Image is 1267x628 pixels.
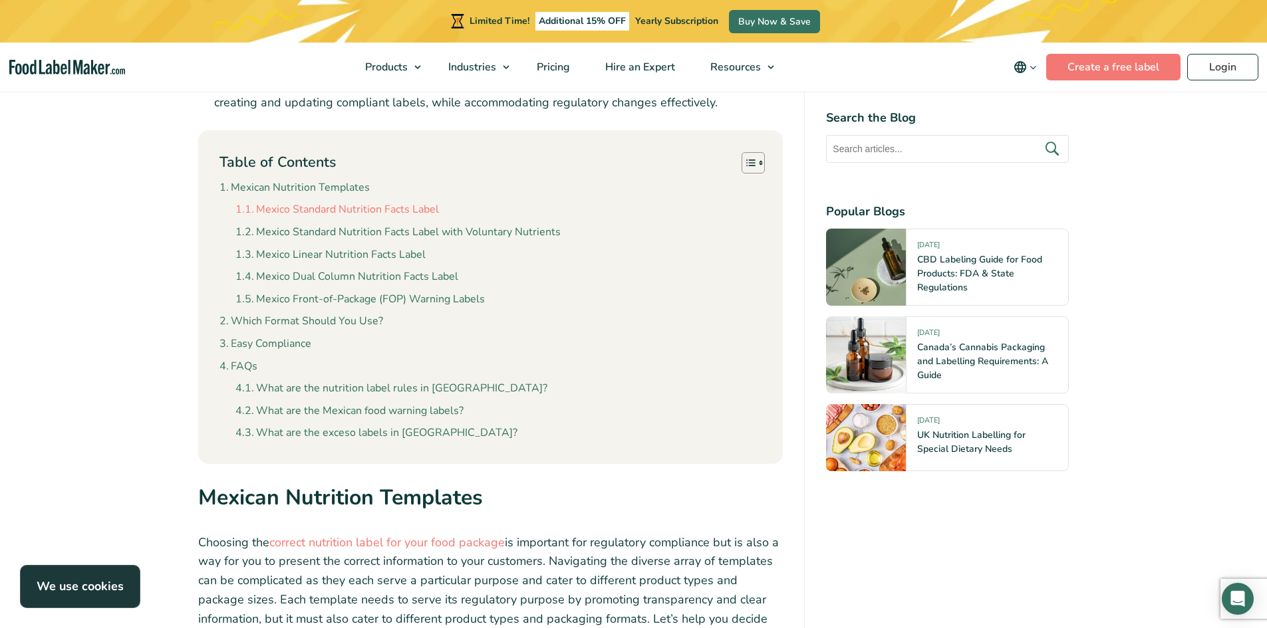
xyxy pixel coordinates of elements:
[214,76,783,112] li: Food Label Maker offers an easy-to-use platform that simplifies creating and updating compliant l...
[706,60,762,74] span: Resources
[533,60,571,74] span: Pricing
[269,534,505,550] a: correct nutrition label for your food package
[219,179,370,197] a: Mexican Nutrition Templates
[235,403,464,420] a: What are the Mexican food warning labels?
[361,60,409,74] span: Products
[431,43,516,92] a: Industries
[219,313,383,330] a: Which Format Should You Use?
[1187,54,1258,80] a: Login
[635,15,718,27] span: Yearly Subscription
[348,43,428,92] a: Products
[235,247,426,264] a: Mexico Linear Nutrition Facts Label
[826,203,1069,221] h4: Popular Blogs
[917,328,940,343] span: [DATE]
[601,60,676,74] span: Hire an Expert
[535,12,629,31] span: Additional 15% OFF
[732,152,762,174] a: Toggle Table of Content
[917,341,1048,381] a: Canada’s Cannabis Packaging and Labelling Requirements: A Guide
[693,43,781,92] a: Resources
[444,60,497,74] span: Industries
[235,380,547,397] a: What are the nutrition label rules in [GEOGRAPHIC_DATA]?
[235,201,439,219] a: Mexico Standard Nutrition Facts Label
[219,358,257,375] a: FAQs
[470,15,529,27] span: Limited Time!
[198,483,483,512] strong: Mexican Nutrition Templates
[235,425,517,442] a: What are the exceso labels in [GEOGRAPHIC_DATA]?
[235,224,561,241] a: Mexico Standard Nutrition Facts Label with Voluntary Nutrients
[219,336,311,353] a: Easy Compliance
[235,268,458,286] a: Mexico Dual Column Nutrition Facts Label
[917,415,940,431] span: [DATE]
[588,43,690,92] a: Hire an Expert
[235,291,485,308] a: Mexico Front-of-Package (FOP) Warning Labels
[729,10,820,33] a: Buy Now & Save
[219,152,336,173] p: Table of Contents
[37,578,124,594] strong: We use cookies
[1222,583,1254,615] div: Open Intercom Messenger
[917,253,1042,294] a: CBD Labeling Guide for Food Products: FDA & State Regulations
[826,109,1069,127] h4: Search the Blog
[1046,54,1181,80] a: Create a free label
[826,135,1069,163] input: Search articles...
[519,43,585,92] a: Pricing
[917,429,1026,455] a: UK Nutrition Labelling for Special Dietary Needs
[917,240,940,255] span: [DATE]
